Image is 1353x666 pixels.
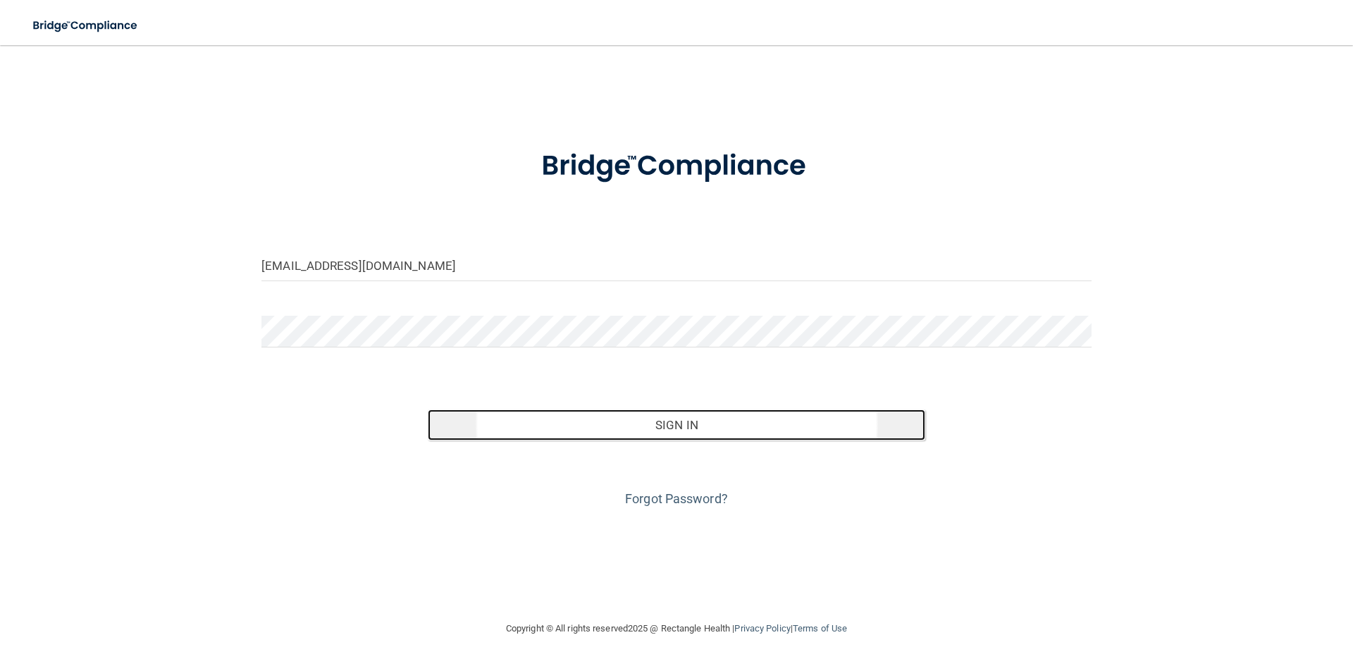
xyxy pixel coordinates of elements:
[261,249,1092,281] input: Email
[793,623,847,634] a: Terms of Use
[419,606,934,651] div: Copyright © All rights reserved 2025 @ Rectangle Health | |
[428,409,926,440] button: Sign In
[21,11,151,40] img: bridge_compliance_login_screen.278c3ca4.svg
[512,130,841,203] img: bridge_compliance_login_screen.278c3ca4.svg
[734,623,790,634] a: Privacy Policy
[625,491,728,506] a: Forgot Password?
